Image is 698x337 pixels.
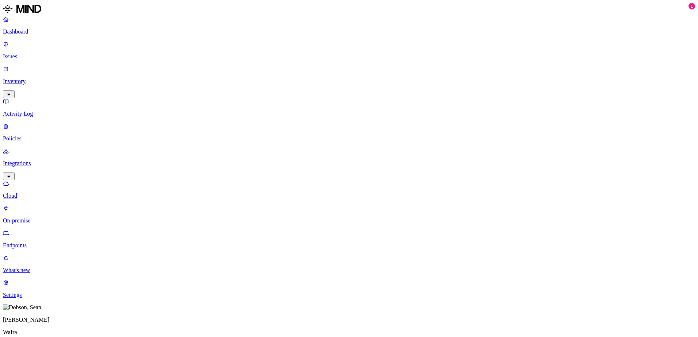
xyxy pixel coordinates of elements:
p: Activity Log [3,111,695,117]
a: Activity Log [3,98,695,117]
img: MIND [3,3,41,15]
p: Issues [3,53,695,60]
a: MIND [3,3,695,16]
a: Integrations [3,148,695,179]
a: Settings [3,279,695,298]
p: Integrations [3,160,695,167]
p: On-premise [3,217,695,224]
img: Dobson, Sean [3,304,41,311]
p: Endpoints [3,242,695,249]
p: Cloud [3,193,695,199]
a: Dashboard [3,16,695,35]
p: What's new [3,267,695,274]
a: Endpoints [3,230,695,249]
a: Inventory [3,66,695,97]
a: On-premise [3,205,695,224]
p: Wafra [3,329,695,336]
a: Cloud [3,180,695,199]
p: Settings [3,292,695,298]
p: Policies [3,135,695,142]
p: Dashboard [3,28,695,35]
a: Issues [3,41,695,60]
p: Inventory [3,78,695,85]
a: What's new [3,255,695,274]
a: Policies [3,123,695,142]
div: 1 [689,3,695,9]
